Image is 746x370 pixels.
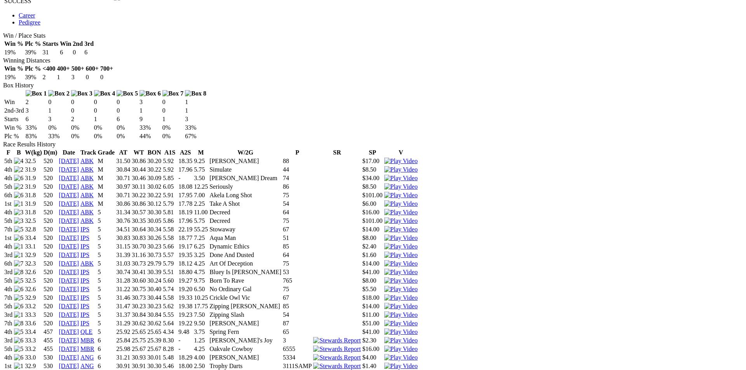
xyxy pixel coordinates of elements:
[94,132,116,140] td: 0%
[42,40,59,48] th: Starts
[42,73,56,81] td: 2
[384,337,418,344] img: Play Video
[59,158,79,164] a: [DATE]
[384,328,418,335] img: Play Video
[116,149,131,156] th: AT
[4,157,13,165] td: 5th
[24,183,42,191] td: 31.9
[384,294,418,301] a: View replay
[14,328,23,335] img: 5
[139,98,161,106] td: 3
[209,191,282,199] td: Akela Long Shot
[384,200,418,207] img: Play Video
[71,115,93,123] td: 2
[14,311,23,318] img: 1
[59,277,79,284] a: [DATE]
[384,303,418,309] a: View replay
[71,107,93,115] td: 0
[72,40,83,48] th: 2nd
[14,158,23,165] img: 4
[94,90,115,97] img: Box 4
[209,183,282,191] td: Seriously
[384,354,418,361] a: View replay
[24,157,42,165] td: 32.5
[131,166,146,174] td: 30.44
[384,200,418,207] a: View replay
[384,217,418,224] a: View replay
[80,192,94,198] a: ABK
[384,328,418,335] a: View replay
[384,252,418,259] img: Play Video
[384,226,418,233] img: Play Video
[85,73,99,81] td: 0
[72,49,83,56] td: 0
[147,149,162,156] th: BON
[48,132,70,140] td: 33%
[116,115,138,123] td: 6
[384,286,418,292] a: View replay
[59,49,71,56] td: 6
[80,277,89,284] a: IPS
[193,191,208,199] td: 7.00
[80,175,94,181] a: ABK
[14,200,23,207] img: 1
[116,157,131,165] td: 31.50
[178,191,193,199] td: 17.95
[59,269,79,275] a: [DATE]
[24,40,41,48] th: Plc %
[57,73,70,81] td: 1
[139,124,161,132] td: 33%
[131,183,146,191] td: 30.11
[14,217,23,224] img: 3
[24,174,42,182] td: 31.9
[147,174,162,182] td: 30.09
[384,209,418,215] a: View replay
[59,286,79,292] a: [DATE]
[80,252,89,258] a: IPS
[71,73,85,81] td: 3
[71,90,92,97] img: Box 3
[80,235,89,241] a: IPS
[59,175,79,181] a: [DATE]
[362,174,383,182] td: $34.00
[185,124,207,132] td: 33%
[19,19,40,26] a: Pedigree
[100,73,113,81] td: 0
[282,166,312,174] td: 44
[14,243,23,250] img: 1
[384,311,418,318] img: Play Video
[24,149,42,156] th: W(kg)
[384,269,418,276] img: Play Video
[282,174,312,182] td: 74
[59,311,79,318] a: [DATE]
[162,183,177,191] td: 6.05
[48,115,70,123] td: 3
[58,149,79,156] th: Date
[4,174,13,182] td: 4th
[384,149,418,156] th: V
[43,157,58,165] td: 520
[4,149,13,156] th: F
[384,209,418,216] img: Play Video
[384,192,418,199] img: Play Video
[384,286,418,293] img: Play Video
[14,252,23,259] img: 1
[48,107,70,115] td: 1
[57,65,70,73] th: 400+
[4,183,13,191] td: 5th
[98,191,115,199] td: M
[116,191,131,199] td: 30.71
[24,200,42,208] td: 31.9
[19,12,35,19] a: Career
[384,175,418,181] a: View replay
[59,252,79,258] a: [DATE]
[193,157,208,165] td: 9.25
[80,294,89,301] a: IPS
[178,174,193,182] td: -
[193,166,208,174] td: 5.75
[147,166,162,174] td: 30.22
[162,124,184,132] td: 0%
[384,354,418,361] img: Play Video
[313,149,361,156] th: SR
[25,98,47,106] td: 2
